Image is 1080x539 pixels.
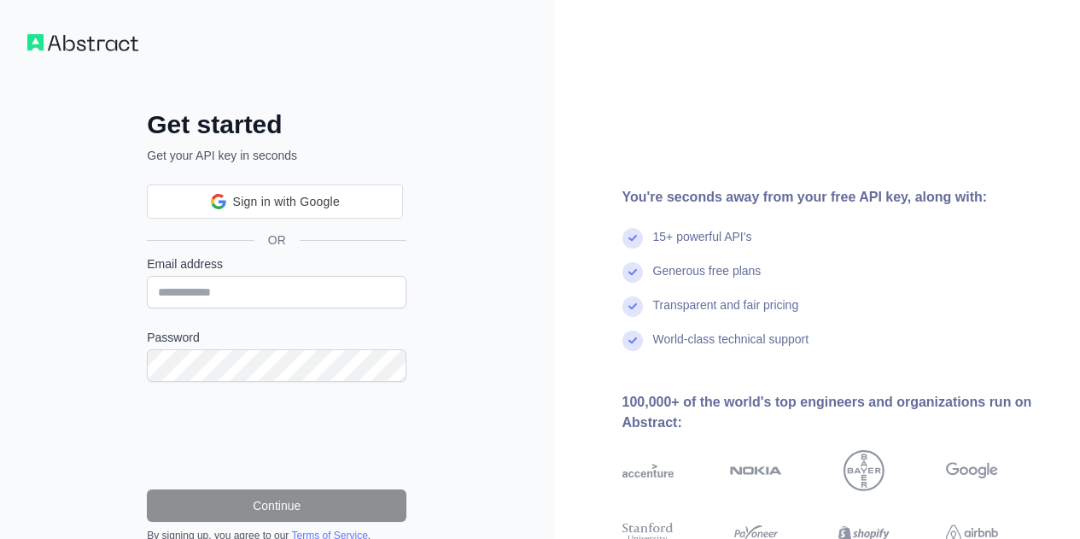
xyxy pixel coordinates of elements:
[946,450,998,491] img: google
[653,296,799,331] div: Transparent and fair pricing
[844,450,884,491] img: bayer
[147,255,406,272] label: Email address
[622,228,643,249] img: check mark
[27,34,138,51] img: Workflow
[147,402,406,469] iframe: reCAPTCHA
[147,329,406,346] label: Password
[622,187,1054,208] div: You're seconds away from your free API key, along with:
[622,262,643,283] img: check mark
[147,147,406,164] p: Get your API key in seconds
[622,392,1054,433] div: 100,000+ of the world's top engineers and organizations run on Abstract:
[653,228,752,262] div: 15+ powerful API's
[653,331,809,365] div: World-class technical support
[147,109,406,140] h2: Get started
[147,489,406,522] button: Continue
[233,193,340,211] span: Sign in with Google
[653,262,762,296] div: Generous free plans
[730,450,782,491] img: nokia
[622,331,643,351] img: check mark
[254,231,300,249] span: OR
[622,296,643,317] img: check mark
[622,450,674,491] img: accenture
[147,185,403,219] div: Sign in with Google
